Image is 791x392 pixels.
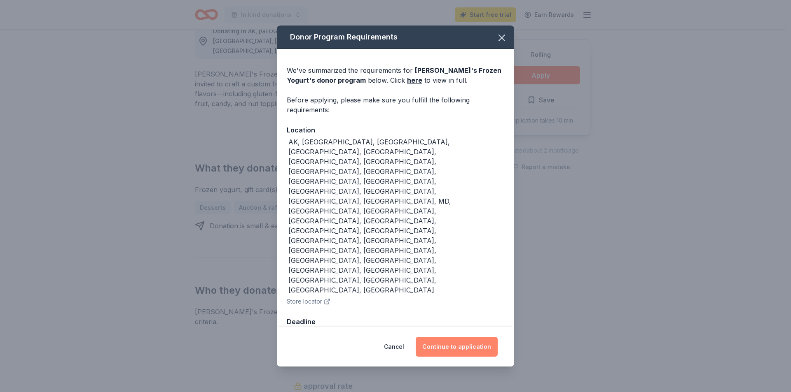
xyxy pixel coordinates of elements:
[287,95,504,115] div: Before applying, please make sure you fulfill the following requirements:
[287,316,504,327] div: Deadline
[407,75,422,85] a: here
[287,125,504,135] div: Location
[277,26,514,49] div: Donor Program Requirements
[416,337,498,357] button: Continue to application
[287,65,504,85] div: We've summarized the requirements for below. Click to view in full.
[288,137,504,295] div: AK, [GEOGRAPHIC_DATA], [GEOGRAPHIC_DATA], [GEOGRAPHIC_DATA], [GEOGRAPHIC_DATA], [GEOGRAPHIC_DATA]...
[384,337,404,357] button: Cancel
[287,297,330,306] button: Store locator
